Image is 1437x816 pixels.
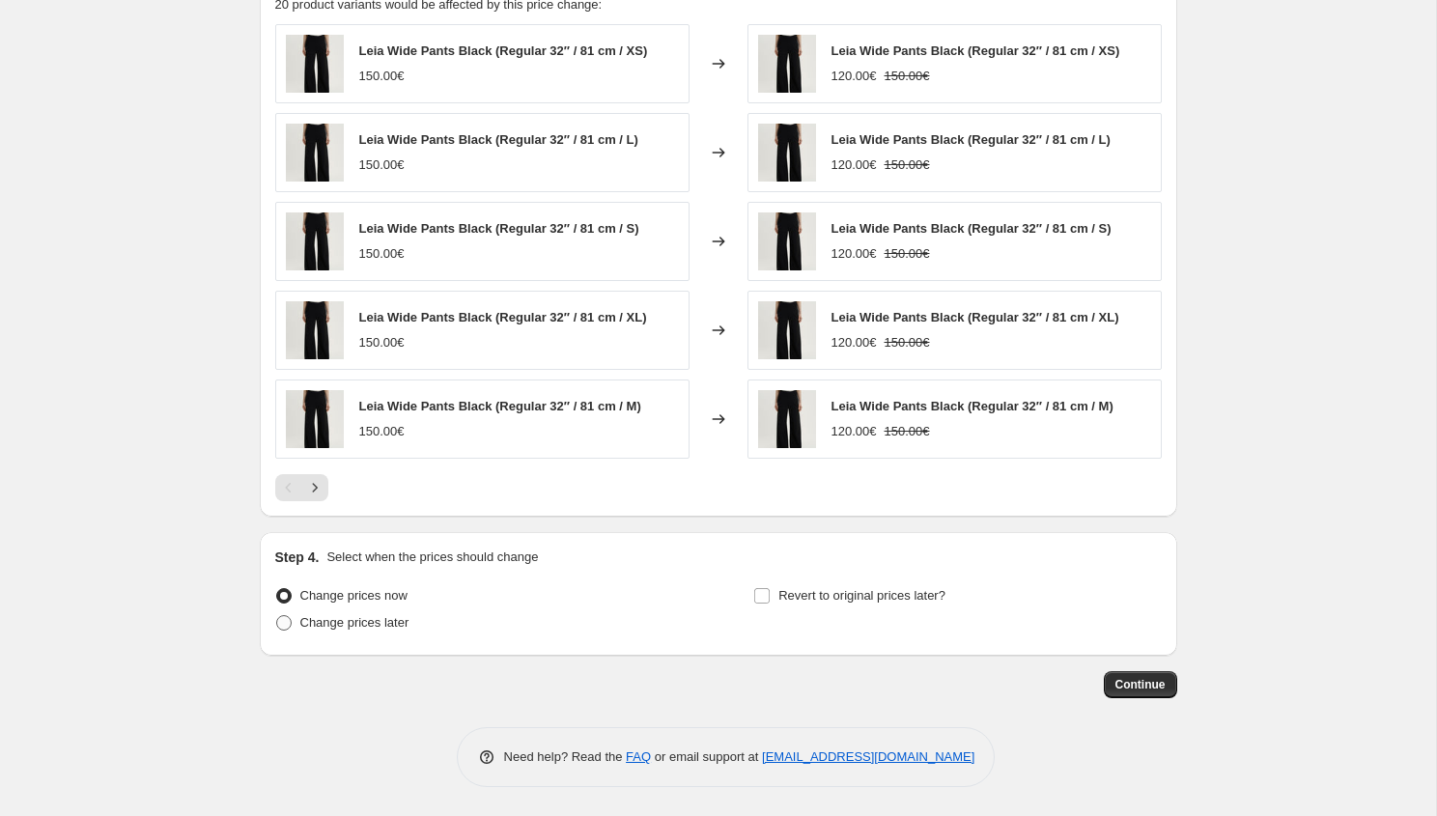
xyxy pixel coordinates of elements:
div: 120.00€ [831,67,877,86]
img: DSC08206-Edit-scaled_cbadf932-ddfa-4afd-94c8-b3c5e22e6b1a_80x.jpg [286,301,344,359]
img: DSC08206-Edit-scaled_cbadf932-ddfa-4afd-94c8-b3c5e22e6b1a_80x.jpg [286,212,344,270]
img: DSC08206-Edit-scaled_cbadf932-ddfa-4afd-94c8-b3c5e22e6b1a_80x.jpg [286,124,344,182]
h2: Step 4. [275,548,320,567]
span: Leia Wide Pants Black (Regular 32″ / 81 cm / XL) [359,310,647,324]
div: 150.00€ [359,155,405,175]
strike: 150.00€ [885,155,930,175]
img: DSC08206-Edit-scaled_cbadf932-ddfa-4afd-94c8-b3c5e22e6b1a_80x.jpg [286,390,344,448]
span: Leia Wide Pants Black (Regular 32″ / 81 cm / S) [831,221,1112,236]
img: DSC08206-Edit-scaled_cbadf932-ddfa-4afd-94c8-b3c5e22e6b1a_80x.jpg [758,124,816,182]
span: Continue [1115,677,1166,692]
div: 120.00€ [831,333,877,352]
img: DSC08206-Edit-scaled_cbadf932-ddfa-4afd-94c8-b3c5e22e6b1a_80x.jpg [758,35,816,93]
span: Leia Wide Pants Black (Regular 32″ / 81 cm / M) [359,399,641,413]
strike: 150.00€ [885,333,930,352]
span: Leia Wide Pants Black (Regular 32″ / 81 cm / XL) [831,310,1119,324]
div: 150.00€ [359,244,405,264]
img: DSC08206-Edit-scaled_cbadf932-ddfa-4afd-94c8-b3c5e22e6b1a_80x.jpg [758,390,816,448]
span: Change prices now [300,588,408,603]
span: Leia Wide Pants Black (Regular 32″ / 81 cm / XS) [831,43,1120,58]
button: Next [301,474,328,501]
div: 150.00€ [359,67,405,86]
div: 150.00€ [359,422,405,441]
span: Leia Wide Pants Black (Regular 32″ / 81 cm / M) [831,399,1113,413]
a: [EMAIL_ADDRESS][DOMAIN_NAME] [762,749,974,764]
span: Leia Wide Pants Black (Regular 32″ / 81 cm / L) [359,132,638,147]
img: DSC08206-Edit-scaled_cbadf932-ddfa-4afd-94c8-b3c5e22e6b1a_80x.jpg [758,212,816,270]
p: Select when the prices should change [326,548,538,567]
span: Leia Wide Pants Black (Regular 32″ / 81 cm / S) [359,221,639,236]
nav: Pagination [275,474,328,501]
img: DSC08206-Edit-scaled_cbadf932-ddfa-4afd-94c8-b3c5e22e6b1a_80x.jpg [286,35,344,93]
div: 120.00€ [831,244,877,264]
span: Leia Wide Pants Black (Regular 32″ / 81 cm / XS) [359,43,648,58]
strike: 150.00€ [885,422,930,441]
strike: 150.00€ [885,67,930,86]
div: 120.00€ [831,422,877,441]
div: 120.00€ [831,155,877,175]
span: or email support at [651,749,762,764]
img: DSC08206-Edit-scaled_cbadf932-ddfa-4afd-94c8-b3c5e22e6b1a_80x.jpg [758,301,816,359]
span: Revert to original prices later? [778,588,945,603]
button: Continue [1104,671,1177,698]
span: Change prices later [300,615,409,630]
span: Need help? Read the [504,749,627,764]
a: FAQ [626,749,651,764]
div: 150.00€ [359,333,405,352]
span: Leia Wide Pants Black (Regular 32″ / 81 cm / L) [831,132,1111,147]
strike: 150.00€ [885,244,930,264]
